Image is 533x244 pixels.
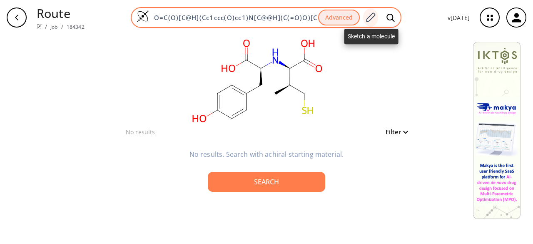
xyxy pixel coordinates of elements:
p: Route [37,4,85,22]
img: Banner [473,42,521,219]
button: Search [208,172,325,192]
li: / [45,22,47,31]
input: Enter SMILES [149,13,318,22]
img: Spaya logo [37,24,42,29]
svg: O=C(O)[C@H](Cc1ccc(O)cc1)N[C@@H](C(=O)O)[C@H](C)CS [174,35,341,127]
div: Sketch a molecule [344,29,399,44]
a: 184342 [67,23,85,30]
div: Search [214,179,319,185]
li: / [61,22,63,31]
img: Logo Spaya [137,10,149,23]
button: Filter [381,129,407,135]
a: Job [50,23,57,30]
p: v [DATE] [448,13,470,22]
p: No results. Search with achiral starting material. [179,149,354,159]
button: Advanced [318,10,360,26]
p: No results [126,128,155,136]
